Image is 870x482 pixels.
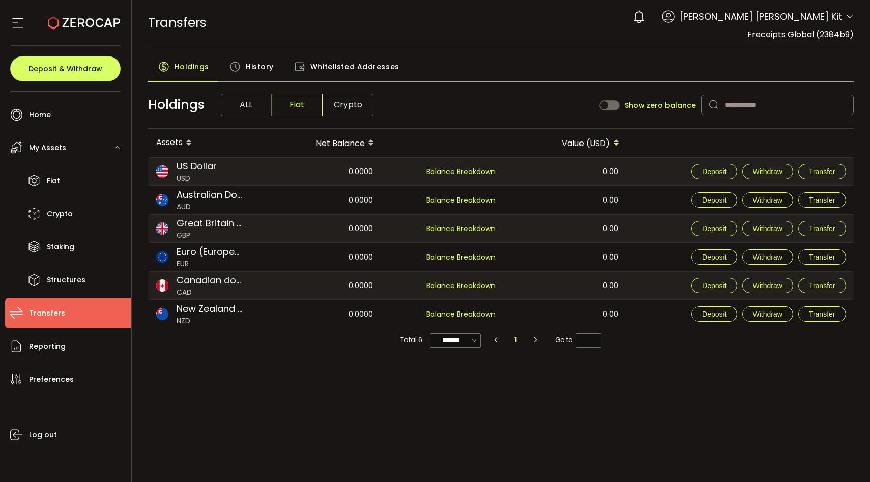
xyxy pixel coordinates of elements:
span: Deposit [702,167,726,176]
span: Balance Breakdown [426,166,496,178]
span: Withdraw [753,224,782,233]
button: Withdraw [742,164,793,179]
span: Log out [29,428,57,442]
span: EUR [177,259,242,269]
span: Deposit [702,253,726,261]
span: US Dollar [177,159,217,173]
span: Transfers [148,14,207,32]
div: 0.00 [505,300,626,328]
span: Transfer [809,196,835,204]
div: 0.0000 [259,272,381,299]
span: New Zealand Dollar [177,302,242,316]
button: Withdraw [742,249,793,265]
span: Preferences [29,372,74,387]
button: Transfer [798,249,846,265]
span: Canadian dollar [177,273,242,287]
div: Net Balance [259,134,382,152]
span: Staking [47,240,74,254]
span: Total 6 [400,333,422,347]
span: Australian Dollar [177,188,242,202]
span: Structures [47,273,85,288]
li: 1 [507,333,525,347]
span: My Assets [29,140,66,155]
img: nzd_portfolio.svg [156,308,168,320]
button: Deposit [691,192,737,208]
span: History [246,56,274,77]
span: Fiat [47,174,60,188]
img: cad_portfolio.svg [156,279,168,292]
div: Assets [148,134,259,152]
div: 0.0000 [259,186,381,214]
div: 0.00 [505,243,626,271]
span: Crypto [323,94,373,116]
button: Deposit [691,278,737,293]
button: Deposit [691,249,737,265]
button: Transfer [798,164,846,179]
span: Show zero balance [625,102,696,109]
button: Withdraw [742,278,793,293]
div: 0.0000 [259,243,381,271]
span: Balance Breakdown [426,194,496,206]
span: Deposit [702,310,726,318]
span: Withdraw [753,310,782,318]
button: Deposit [691,164,737,179]
span: Holdings [148,95,205,115]
span: Home [29,107,51,122]
button: Deposit & Withdraw [10,56,121,81]
div: 0.00 [505,272,626,299]
span: Transfer [809,167,835,176]
span: Withdraw [753,253,782,261]
span: NZD [177,316,242,326]
button: Deposit [691,221,737,236]
button: Withdraw [742,221,793,236]
span: Great Britain Pound [177,216,242,230]
span: Balance Breakdown [426,280,496,292]
button: Deposit [691,306,737,322]
iframe: Chat Widget [749,372,870,482]
div: 0.0000 [259,158,381,185]
span: Deposit [702,196,726,204]
div: 0.00 [505,215,626,242]
span: CAD [177,287,242,298]
span: Whitelisted Addresses [310,56,399,77]
span: Transfers [29,306,65,321]
button: Transfer [798,306,846,322]
img: usd_portfolio.svg [156,165,168,178]
div: 0.0000 [259,300,381,328]
img: eur_portfolio.svg [156,251,168,263]
span: Balance Breakdown [426,308,496,320]
div: 0.00 [505,186,626,214]
button: Withdraw [742,192,793,208]
span: Withdraw [753,281,782,290]
span: Deposit [702,224,726,233]
img: aud_portfolio.svg [156,194,168,206]
span: USD [177,173,217,184]
span: GBP [177,230,242,241]
span: [PERSON_NAME] [PERSON_NAME] Kit [680,10,843,23]
span: Holdings [175,56,209,77]
button: Transfer [798,278,846,293]
span: Deposit [702,281,726,290]
span: Freceipts Global (2384b9) [747,29,854,40]
div: 0.0000 [259,215,381,242]
button: Transfer [798,192,846,208]
span: Withdraw [753,196,782,204]
span: Balance Breakdown [426,251,496,263]
div: 0.00 [505,158,626,185]
span: Transfer [809,310,835,318]
button: Withdraw [742,306,793,322]
span: Deposit & Withdraw [28,65,102,72]
span: Reporting [29,339,66,354]
span: ALL [221,94,272,116]
button: Transfer [798,221,846,236]
span: Withdraw [753,167,782,176]
span: Transfer [809,224,835,233]
div: Value (USD) [505,134,627,152]
span: Transfer [809,253,835,261]
span: Crypto [47,207,73,221]
span: Euro (European Monetary Unit) [177,245,242,259]
span: Go to [555,333,601,347]
span: Fiat [272,94,323,116]
span: AUD [177,202,242,212]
